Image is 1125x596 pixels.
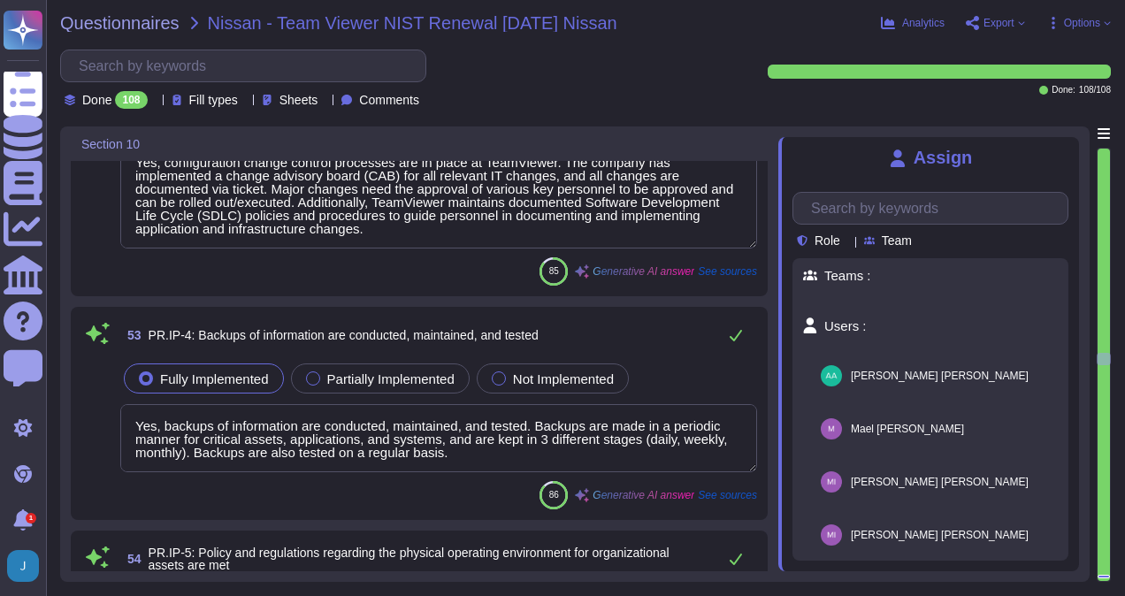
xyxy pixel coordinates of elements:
img: user [821,471,842,493]
span: Section 10 [81,138,140,150]
span: Assign [914,148,973,168]
span: [PERSON_NAME] [PERSON_NAME] [851,530,1029,540]
button: user [4,546,51,585]
span: Analytics [902,18,945,28]
span: Done [82,94,111,106]
span: Questionnaires [60,14,180,32]
span: Not Implemented [513,371,614,386]
div: 1 [26,513,36,523]
img: user [7,550,39,582]
button: Analytics [881,16,945,30]
textarea: Yes, configuration change control processes are in place at TeamViewer. The company has implement... [120,141,757,248]
span: Nissan - Team Viewer NIST Renewal [DATE] Nissan [208,14,617,32]
span: Export [983,18,1014,28]
span: PR.IP-5: Policy and regulations regarding the physical operating environment for organizational a... [149,546,670,572]
textarea: Yes, backups of information are conducted, maintained, and tested. Backups are made in a periodic... [120,404,757,472]
input: Search by keywords [70,50,425,81]
span: Comments [359,94,419,106]
img: user [821,365,842,386]
span: Mael [PERSON_NAME] [851,424,964,434]
span: 86 [549,490,559,500]
span: See sources [698,266,757,277]
span: Done: [1052,86,1075,95]
span: See sources [698,490,757,500]
img: user [821,418,842,439]
span: 85 [549,266,559,276]
span: Teams : [803,269,1058,282]
span: Generative AI answer [593,266,694,277]
span: Partially Implemented [327,371,455,386]
span: Role [815,234,840,247]
span: Fully Implemented [160,371,269,386]
span: PR.IP-4: Backups of information are conducted, maintained, and tested [149,328,539,342]
span: 108 / 108 [1079,86,1111,95]
span: 54 [120,553,142,565]
span: Generative AI answer [593,490,694,500]
span: Sheets [279,94,318,106]
img: user [821,524,842,546]
span: [PERSON_NAME] [PERSON_NAME] [851,477,1029,487]
span: Team [882,234,912,247]
span: 53 [120,329,142,341]
span: Fill types [189,94,238,106]
div: 108 [115,91,147,109]
input: Search by keywords [802,193,1068,224]
span: Users : [803,317,1058,333]
span: [PERSON_NAME] [PERSON_NAME] [851,371,1029,381]
span: Options [1064,18,1100,28]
